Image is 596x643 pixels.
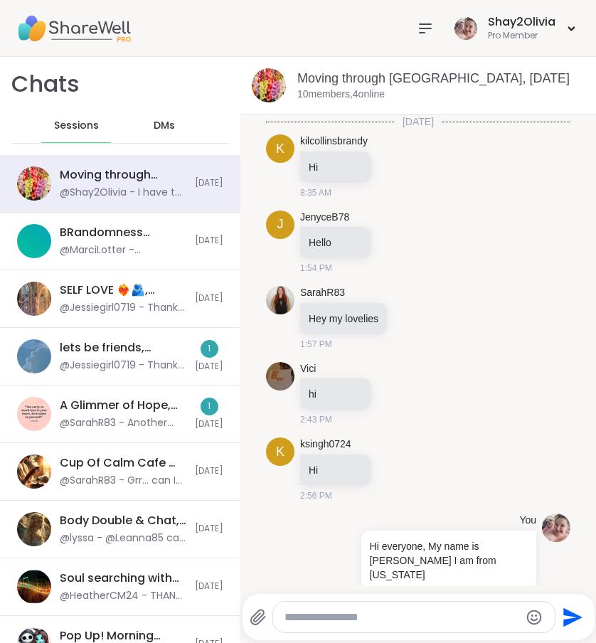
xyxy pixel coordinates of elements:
div: Shay2Olivia [488,14,555,30]
img: https://sharewell-space-live.sfo3.digitaloceanspaces.com/user-generated/52607e91-69e1-4ca7-b65e-3... [542,514,570,542]
span: [DATE] [195,418,223,430]
div: @Shay2Olivia - I have to get going but it was great, gonna go to bathroom and then get some blood... [60,186,186,200]
div: lets be friends, [DATE] [60,340,186,356]
p: 10 members, 4 online [297,87,385,102]
button: Send [555,601,587,633]
span: k [276,442,284,462]
p: hi [309,387,363,401]
div: Cup Of Calm Cafe ☕️ , [DATE] [60,455,186,471]
img: ShareWell Nav Logo [17,4,131,53]
img: BRandomness Dropped Connections & Fall Emojis, Sep 08 [17,224,51,258]
h4: You [519,514,536,528]
img: SELF LOVE ❤️‍🔥🫂, Sep 09 [17,282,51,316]
img: https://sharewell-space-live.sfo3.digitaloceanspaces.com/user-generated/ad949235-6f32-41e6-8b9f-9... [266,286,294,314]
div: 1 [201,340,218,358]
a: SarahR83 [300,286,345,300]
div: Body Double & Chat, [DATE] [60,513,186,528]
img: Shay2Olivia [454,17,477,40]
div: @HeatherCM24 - THANK YOU TO EVERONE STICKING IT OUT FOR THE WHOLE SESSION!!!💯🎉🫶 I couldn't have d... [60,589,186,603]
div: Moving through [GEOGRAPHIC_DATA], [DATE] [60,167,186,183]
span: DMs [154,119,175,133]
a: ksingh0724 [300,437,351,452]
h1: Chats [11,68,80,100]
div: Soul searching with music -Special topic edition! , [DATE] [60,570,186,586]
div: SELF LOVE ❤️‍🔥🫂, [DATE] [60,282,186,298]
span: [DATE] [195,361,223,373]
p: Hey my lovelies [309,312,378,326]
span: 1:57 PM [300,338,332,351]
span: [DATE] [195,465,223,477]
div: @SarahR83 - Grr... can I still do Gratitude, but on a different day? [60,474,186,488]
span: 2:43 PM [300,413,332,426]
span: 2:56 PM [300,489,332,502]
span: [DATE] [195,523,223,535]
img: Body Double & Chat, Sep 09 [17,512,51,546]
span: k [276,139,284,159]
p: Hi [309,160,363,174]
iframe: Spotlight [179,118,191,129]
span: Sessions [54,119,99,133]
div: A Glimmer of Hope, [DATE] [60,398,186,413]
img: Cup Of Calm Cafe ☕️ , Sep 09 [17,455,51,489]
div: BRandomness Dropped Connections & Fall Emojis, [DATE] [60,225,186,240]
a: kilcollinsbrandy [300,134,368,149]
img: Moving through Grief, Sep 09 [17,166,51,201]
div: @SarahR83 - Another Glimmer at 9pm [60,416,186,430]
div: @lyssa - @Leanna85 can you hear me? [60,531,186,546]
div: @MarciLotter - @BRandom502 check DM [60,243,186,257]
span: [DATE] [195,235,223,247]
img: Soul searching with music -Special topic edition! , Sep 08 [17,570,51,604]
span: [DATE] [394,115,442,129]
span: [DATE] [195,580,223,592]
p: Hi [309,463,363,477]
textarea: Type your message [284,610,520,625]
div: @Jessiegirl0719 - Thank u to my husband who took me out to lunch for an early birthday surprise ! [60,358,186,373]
a: JenyceB78 [300,211,349,225]
div: Pro Member [488,30,555,42]
span: [DATE] [195,292,223,304]
p: Hi everyone, My name is [PERSON_NAME] I am from [US_STATE] [370,539,528,582]
span: 1:54 PM [300,262,332,275]
img: https://sharewell-space-live.sfo3.digitaloceanspaces.com/user-generated/9f3a56fe-d162-402e-87a9-e... [266,362,294,390]
div: @Jessiegirl0719 - Thank u to my husband who took me out to lunch for an early birthday surprise ! [60,301,186,315]
img: lets be friends, Sep 09 [17,339,51,373]
div: 1 [201,398,218,415]
span: [DATE] [195,177,223,189]
a: Vici [300,362,316,376]
img: A Glimmer of Hope, Sep 09 [17,397,51,431]
p: Hello [309,235,363,250]
span: J [277,215,284,234]
a: Moving through [GEOGRAPHIC_DATA], [DATE] [297,71,570,85]
button: Emoji picker [526,609,543,626]
span: 8:35 AM [300,186,331,199]
img: Moving through Grief, Sep 09 [252,68,286,102]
